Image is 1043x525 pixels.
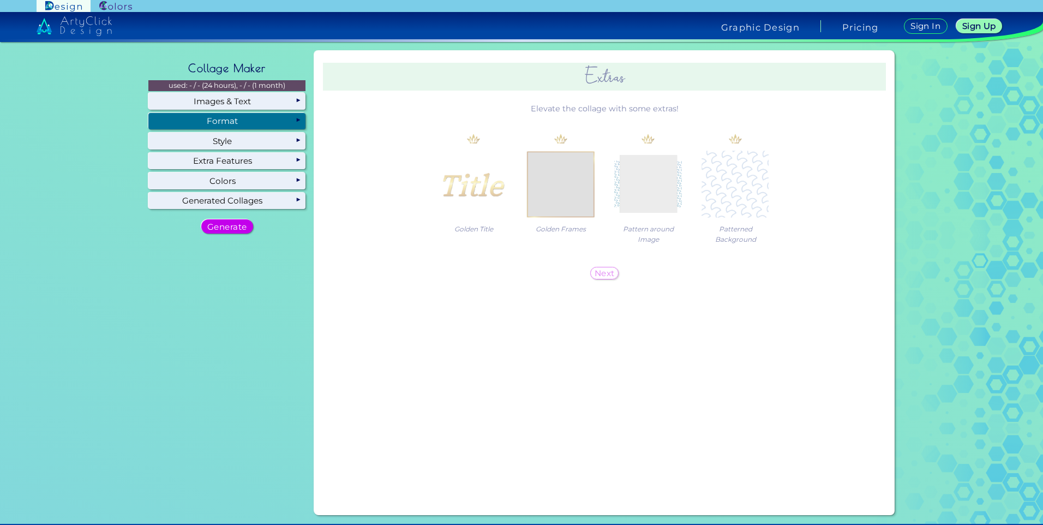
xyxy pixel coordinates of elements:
[964,22,994,30] h5: Sign Up
[622,224,674,244] span: Pattern around Image
[912,22,939,30] h5: Sign In
[721,23,800,32] h4: Graphic Design
[642,132,655,145] img: icon_premium_gold.svg
[148,172,305,189] div: Colors
[729,132,742,145] img: icon_premium_gold.svg
[454,224,493,234] span: Golden Title
[709,224,762,244] span: Patterned Background
[148,153,305,169] div: Extra Features
[554,132,567,145] img: icon_premium_gold.svg
[536,224,586,234] span: Golden Frames
[906,19,945,33] a: Sign In
[148,93,305,109] div: Images & Text
[148,133,305,149] div: Style
[37,16,112,36] img: artyclick_design_logo_white_combined_path.svg
[842,23,879,32] a: Pricing
[209,223,245,230] h5: Generate
[323,63,886,91] h2: Extras
[99,1,132,11] img: ArtyClick Colors logo
[700,150,770,219] img: extra_patt_border.png
[958,20,1000,33] a: Sign Up
[467,132,480,145] img: icon_premium_gold.svg
[148,80,305,91] p: used: - / - (24 hours), - / - (1 month)
[439,150,508,219] img: ex-mb-extra-2.png
[183,56,271,80] h2: Collage Maker
[148,193,305,209] div: Generated Collages
[596,269,614,277] h5: Next
[526,150,596,219] img: extra_golden_frame.png
[323,99,886,119] p: Elevate the collage with some extras!
[613,150,683,219] img: extra_patt_under.png
[148,113,305,129] div: Format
